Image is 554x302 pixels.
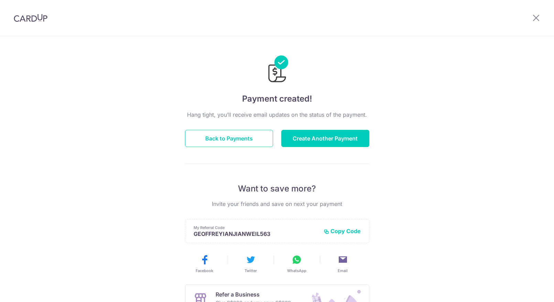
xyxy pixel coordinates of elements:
button: Copy Code [324,228,361,235]
p: My Referral Code [194,225,318,230]
p: Hang tight, you’ll receive email updates on the status of the payment. [185,111,369,119]
p: Refer a Business [216,290,291,299]
img: Payments [266,55,288,84]
span: Twitter [245,268,257,273]
button: Email [323,254,363,273]
img: CardUp [14,14,47,22]
p: Want to save more? [185,183,369,194]
button: Twitter [230,254,271,273]
button: WhatsApp [276,254,317,273]
span: Email [338,268,348,273]
p: Invite your friends and save on next your payment [185,200,369,208]
span: WhatsApp [287,268,306,273]
p: GEOFFREYIANJIANWEIL563 [194,230,318,237]
button: Facebook [184,254,225,273]
button: Back to Payments [185,130,273,147]
span: Facebook [196,268,213,273]
h4: Payment created! [185,93,369,105]
button: Create Another Payment [281,130,369,147]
